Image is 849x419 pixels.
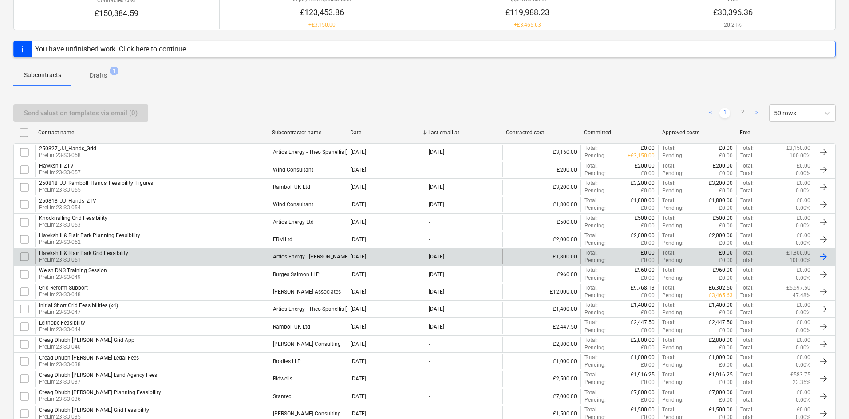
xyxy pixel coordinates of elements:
[39,186,153,194] p: PreLim23-SO-055
[584,327,606,334] p: Pending :
[502,266,580,282] div: £960.00
[719,108,730,118] a: Page 1 is your current page
[641,344,655,352] p: £0.00
[662,406,675,414] p: Total :
[713,21,753,29] p: 20.21%
[719,170,733,177] p: £0.00
[796,344,810,352] p: 0.00%
[737,108,748,118] a: Page 2
[662,239,683,247] p: Pending :
[796,204,810,212] p: 0.00%
[740,197,754,204] p: Total :
[39,372,157,378] div: Creag Dhubh [PERSON_NAME] Land Agency Fees
[631,180,655,187] p: £3,200.00
[39,250,128,256] div: Hawkshill & Blair Park Grid Feasibility
[662,396,683,404] p: Pending :
[662,215,675,222] p: Total :
[273,324,310,330] div: Ramboll UK Ltd
[662,180,675,187] p: Total :
[740,354,754,361] p: Total :
[584,361,606,369] p: Pending :
[740,361,754,369] p: Total :
[273,167,313,173] div: Wind Consultant
[740,396,754,404] p: Total :
[584,292,606,299] p: Pending :
[110,67,118,75] span: 1
[631,284,655,292] p: £9,768.13
[662,232,675,239] p: Total :
[713,215,733,222] p: £500.00
[273,358,301,364] div: Brodies LLP
[641,170,655,177] p: £0.00
[740,274,754,282] p: Total :
[351,184,366,190] div: [DATE]
[797,162,810,170] p: £0.00
[39,256,128,264] p: PreLim23-SO-051
[35,45,186,53] div: You have unfinished work. Click here to continue
[662,344,683,352] p: Pending :
[719,239,733,247] p: £0.00
[662,129,733,136] div: Approved costs
[786,284,810,292] p: £5,697.50
[351,254,366,260] div: [DATE]
[39,145,96,152] div: 250827_JJ_Hands_Grid
[39,239,140,246] p: PreLim23-SO-052
[351,149,366,155] div: [DATE]
[429,289,444,295] div: [DATE]
[584,302,598,309] p: Total :
[273,254,349,260] div: Artios Energy - Theo Spanellis
[740,249,754,257] p: Total :
[790,371,810,379] p: £583.75
[39,396,161,403] p: PreLim23-SO-036
[709,354,733,361] p: £1,000.00
[584,309,606,317] p: Pending :
[709,302,733,309] p: £1,400.00
[584,187,606,195] p: Pending :
[39,215,107,221] div: Knocknalling Grid Feasibility
[662,379,683,386] p: Pending :
[719,222,733,230] p: £0.00
[429,167,430,173] div: -
[796,327,810,334] p: 0.00%
[719,344,733,352] p: £0.00
[719,187,733,195] p: £0.00
[662,292,683,299] p: Pending :
[273,341,341,347] div: Blake Clough Consulting
[351,289,366,295] div: [DATE]
[662,284,675,292] p: Total :
[713,7,753,18] p: £30,396.36
[740,145,754,152] p: Total :
[797,302,810,309] p: £0.00
[740,309,754,317] p: Total :
[351,376,366,382] div: [DATE]
[662,249,675,257] p: Total :
[719,204,733,212] p: £0.00
[662,389,675,396] p: Total :
[797,180,810,187] p: £0.00
[662,162,675,170] p: Total :
[786,145,810,152] p: £3,150.00
[90,71,107,80] p: Drafts
[796,396,810,404] p: 0.00%
[39,326,85,333] p: PreLim23-SO-044
[584,396,606,404] p: Pending :
[584,170,606,177] p: Pending :
[584,180,598,187] p: Total :
[740,302,754,309] p: Total :
[797,337,810,344] p: £0.00
[641,222,655,230] p: £0.00
[429,149,444,155] div: [DATE]
[584,406,598,414] p: Total :
[662,361,683,369] p: Pending :
[631,319,655,326] p: £2,447.50
[273,306,469,312] div: Artios Energy - Theo Spanellis leslie.walker@galileo.energy
[662,302,675,309] p: Total :
[740,222,754,230] p: Total :
[662,319,675,326] p: Total :
[584,344,606,352] p: Pending :
[24,70,61,80] p: Subcontracts
[351,236,366,243] div: [DATE]
[39,232,140,239] div: Hawkshill & Blair Park Planning Feasibility
[662,187,683,195] p: Pending :
[273,271,320,278] div: Burges Salmon LLP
